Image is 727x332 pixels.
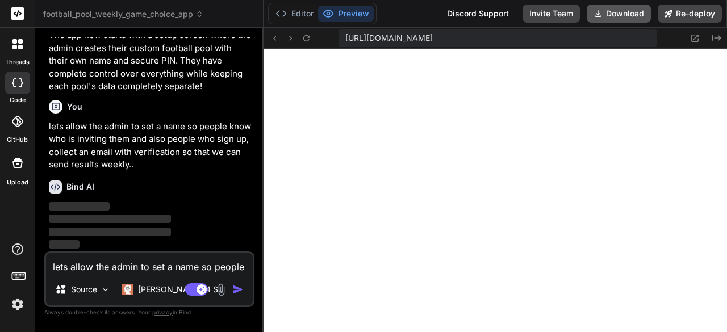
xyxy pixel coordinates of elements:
iframe: Preview [264,49,727,332]
label: threads [5,57,30,67]
img: icon [232,284,244,295]
span: ‌ [49,240,80,249]
span: ‌ [49,228,171,236]
span: [URL][DOMAIN_NAME] [345,32,433,44]
h6: Bind AI [66,181,94,192]
img: settings [8,295,27,314]
img: Pick Models [101,285,110,295]
span: ‌ [49,202,110,211]
span: privacy [152,309,173,316]
img: Claude 4 Sonnet [122,284,133,295]
button: Download [587,5,651,23]
h6: You [67,101,82,112]
label: GitHub [7,135,28,145]
label: code [10,95,26,105]
button: Preview [318,6,374,22]
p: lets allow the admin to set a name so people know who is inviting them and also people who sign u... [49,120,252,171]
span: football_pool_weekly_game_choice_app [43,9,203,20]
button: Invite Team [523,5,580,23]
img: attachment [215,283,228,296]
p: Always double-check its answers. Your in Bind [44,307,254,318]
p: [PERSON_NAME] 4 S.. [138,284,223,295]
button: Editor [271,6,318,22]
span: ‌ [49,215,171,223]
p: The app now starts with a setup screen where the admin creates their custom football pool with th... [49,29,252,93]
button: Re-deploy [658,5,722,23]
p: Source [71,284,97,295]
div: Discord Support [440,5,516,23]
label: Upload [7,178,28,187]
